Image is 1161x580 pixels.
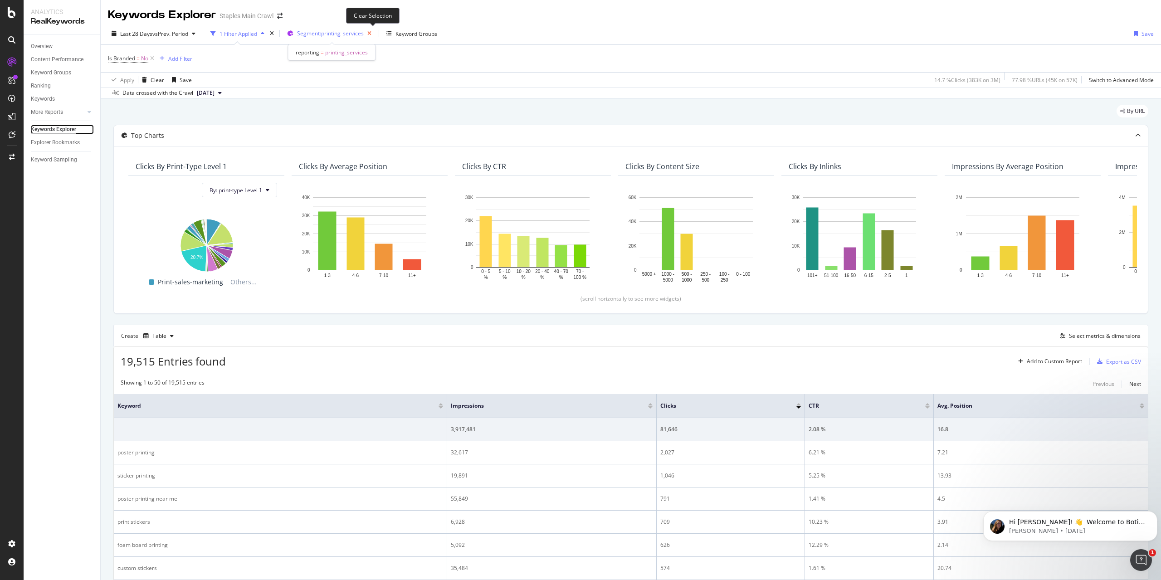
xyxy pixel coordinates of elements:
[576,269,584,274] text: 70 -
[346,8,400,24] div: Clear Selection
[168,73,192,87] button: Save
[31,125,94,134] a: Keywords Explorer
[625,193,767,284] svg: A chart.
[117,472,443,480] div: sticker printing
[1032,273,1041,278] text: 7-10
[809,472,930,480] div: 5.25 %
[721,278,728,283] text: 250
[574,275,586,280] text: 100 %
[1123,265,1126,270] text: 0
[809,495,930,503] div: 1.41 %
[736,272,751,277] text: 0 - 100
[1134,269,1143,274] text: 0 - 5
[792,244,800,249] text: 10K
[934,76,1000,84] div: 14.7 % Clicks ( 383K on 3M )
[797,268,800,273] text: 0
[977,273,984,278] text: 1-3
[682,272,692,277] text: 500 -
[663,278,673,283] text: 5000
[625,162,699,171] div: Clicks By Content Size
[31,7,93,16] div: Analytics
[158,277,223,288] span: Print-sales-marketing
[1129,379,1141,390] button: Next
[207,26,268,41] button: 1 Filter Applied
[789,162,841,171] div: Clicks By Inlinks
[227,277,260,288] span: Others...
[120,30,152,38] span: Last 28 Days
[302,231,310,236] text: 20K
[844,273,856,278] text: 16-50
[660,425,801,434] div: 81,646
[1130,26,1154,41] button: Save
[481,269,490,274] text: 0 - 5
[31,155,77,165] div: Keyword Sampling
[302,195,310,200] text: 40K
[152,30,188,38] span: vs Prev. Period
[31,55,94,64] a: Content Performance
[807,273,818,278] text: 101+
[451,402,634,410] span: Impressions
[809,518,930,526] div: 10.23 %
[629,195,637,200] text: 60K
[937,564,1144,572] div: 20.74
[117,541,443,549] div: foam board printing
[660,518,801,526] div: 709
[956,231,962,236] text: 1M
[31,81,51,91] div: Ranking
[120,76,134,84] div: Apply
[202,183,277,197] button: By: print-type Level 1
[302,213,310,218] text: 30K
[499,269,511,274] text: 5 - 10
[864,273,873,278] text: 6-15
[1089,76,1154,84] div: Switch to Advanced Mode
[31,42,94,51] a: Overview
[1119,230,1126,235] text: 2M
[31,68,71,78] div: Keyword Groups
[451,495,653,503] div: 55,849
[660,495,801,503] div: 791
[1093,379,1114,390] button: Previous
[700,272,711,277] text: 250 -
[180,76,192,84] div: Save
[117,564,443,572] div: custom stickers
[299,193,440,284] div: A chart.
[1015,354,1082,369] button: Add to Custom Report
[905,273,908,278] text: 1
[540,275,544,280] text: %
[1085,73,1154,87] button: Switch to Advanced Mode
[1130,549,1152,571] iframe: Intercom live chat
[121,379,205,390] div: Showing 1 to 50 of 19,515 entries
[210,186,262,194] span: By: print-type Level 1
[138,73,164,87] button: Clear
[190,255,203,260] text: 20.7%
[1056,331,1141,341] button: Select metrics & dimensions
[522,275,526,280] text: %
[662,272,674,277] text: 1000 -
[884,273,891,278] text: 2-5
[789,193,930,284] div: A chart.
[117,448,443,457] div: poster printing
[1005,273,1012,278] text: 4-6
[634,268,637,273] text: 0
[193,88,225,98] button: [DATE]
[980,492,1161,556] iframe: Intercom notifications message
[136,214,277,273] svg: A chart.
[1061,273,1069,278] text: 11+
[1093,354,1141,369] button: Export as CSV
[642,272,656,277] text: 5000 +
[660,541,801,549] div: 626
[31,55,83,64] div: Content Performance
[117,402,425,410] span: Keyword
[321,49,324,56] span: =
[31,68,94,78] a: Keyword Groups
[952,193,1093,284] svg: A chart.
[383,26,441,41] button: Keyword Groups
[451,472,653,480] div: 19,891
[660,448,801,457] div: 2,027
[502,275,507,280] text: %
[792,219,800,224] text: 20K
[535,269,550,274] text: 20 - 40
